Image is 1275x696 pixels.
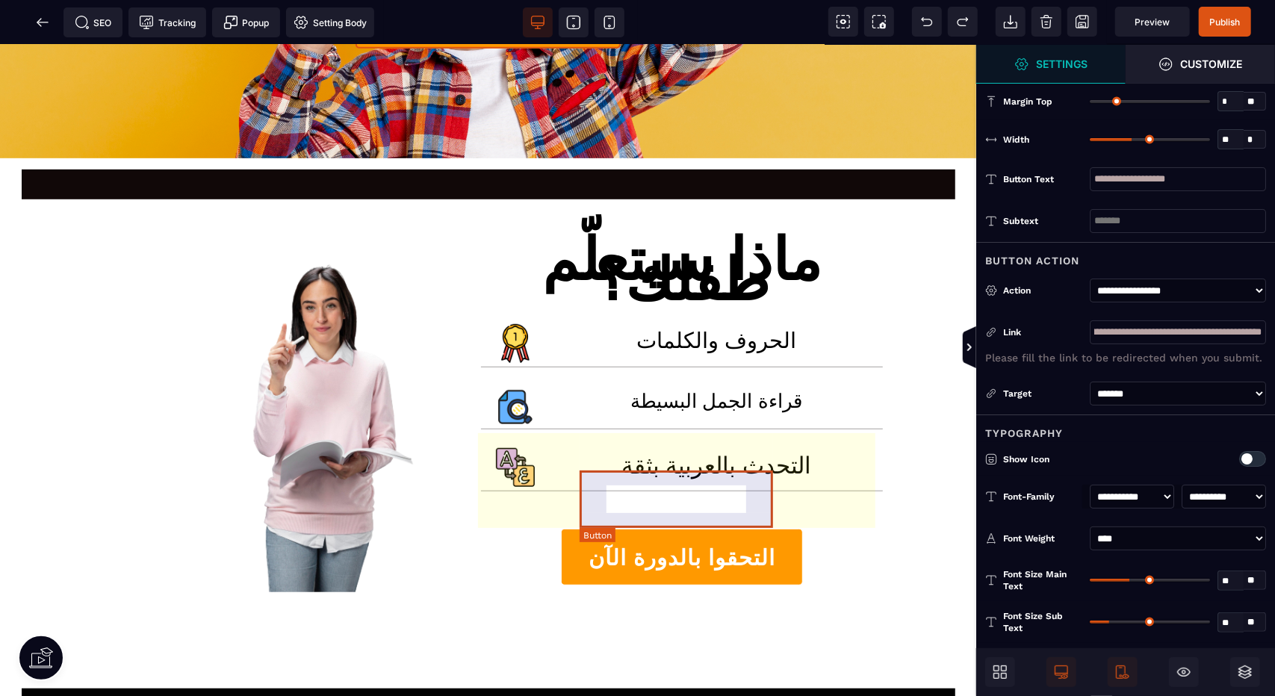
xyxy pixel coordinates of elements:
span: Open Style Manager [1126,45,1275,84]
span: Screenshot [864,7,894,37]
div: Link [985,325,1082,340]
button: التحقوا بالدورة الآن [561,484,803,541]
span: Clear [1032,7,1061,37]
img: 76abba3fc84f1b14acd58b7f4049a559_portrait-enseignante-tenant-livre.png [205,196,440,547]
span: Favicon [286,7,374,37]
strong: Settings [1037,58,1088,69]
div: Typography [976,414,1275,442]
span: View components [828,7,858,37]
span: Tracking [139,15,196,30]
p: Please fill the link to be redirected when you submit. [985,352,1262,364]
span: Save [1067,7,1097,37]
span: Open Blocks [985,657,1015,687]
span: Back [28,7,58,37]
span: Publish [1210,16,1241,28]
span: Is Show Mobile [1108,657,1138,687]
span: Is Show Desktop [1046,657,1076,687]
span: Undo [912,7,942,37]
strong: Customize [1181,58,1243,69]
div: Font-Family [1003,489,1082,504]
img: 3d304a1a6a3c8d4a1e3f0d98d1094762_6146669.png [496,403,535,442]
div: Font Weight [1003,531,1082,546]
div: Button Text [1003,172,1082,187]
span: Redo [948,7,978,37]
span: Open Style Manager [976,45,1126,84]
span: Toggle Views [976,326,991,370]
span: Font Size Main Text [1003,568,1082,592]
text: قراءة الجمل البسيطة [550,341,883,380]
img: 3c637a6759758237e7d2a483c358473f_8208962.png [496,341,535,380]
div: Target [985,386,1082,401]
span: View desktop [523,7,553,37]
span: Preview [1135,16,1170,28]
div: Subtext [1003,214,1082,229]
span: Preview [1115,7,1190,37]
span: Popup [223,15,270,30]
span: Font Size Sub Text [1003,610,1082,634]
p: Show Icon [985,452,1172,467]
span: Setting Body [294,15,367,30]
span: Open Import Webpage [996,7,1026,37]
text: التحدث بالعربية بثقة [550,403,883,442]
span: Width [1003,134,1029,146]
span: Tracking code [128,7,206,37]
span: View mobile [595,7,624,37]
div: Action [1003,283,1082,298]
span: SEO [75,15,112,30]
span: View tablet [559,7,589,37]
span: Save [1199,7,1251,37]
span: Cmd Hidden Block [1169,657,1199,687]
span: Margin Top [1003,96,1052,108]
span: Open Sub Layers [1230,657,1260,687]
b: ماذا سيتعلّم طفلك؟ [542,182,822,268]
text: الحروف والكلمات [550,279,883,318]
span: Create Alert Modal [212,7,280,37]
span: Seo meta data [63,7,122,37]
div: Button Action [976,242,1275,270]
img: 9a49ea9c8afaf938a0b592606d7c5544_badge.png [496,279,535,318]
